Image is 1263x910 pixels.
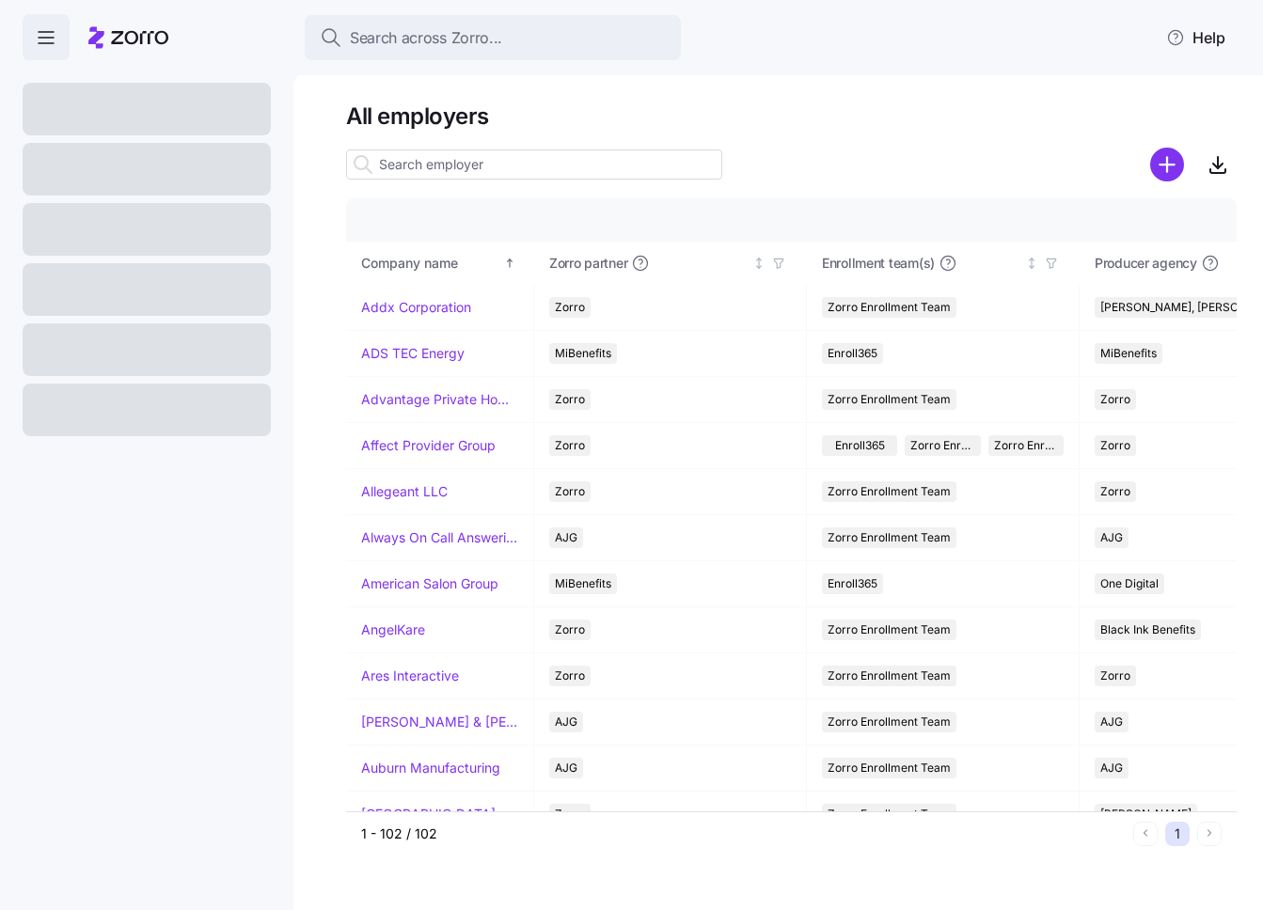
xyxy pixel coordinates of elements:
span: Zorro Enrollment Team [828,804,951,824]
div: 1 - 102 / 102 [361,824,1126,843]
svg: add icon [1150,148,1184,181]
span: Zorro [555,804,585,824]
input: Search employer [346,149,722,180]
div: Sorted ascending [503,257,516,270]
a: Affect Provider Group [361,436,496,455]
a: Allegeant LLC [361,482,448,501]
span: Zorro Enrollment Team [828,620,951,640]
span: AJG [555,758,577,778]
span: Zorro Enrollment Team [828,527,951,548]
a: Addx Corporation [361,298,471,317]
span: Zorro Enrollment Team [828,758,951,778]
span: Zorro Enrollment Team [828,389,951,410]
th: Enrollment team(s)Not sorted [807,242,1080,285]
span: AJG [1100,527,1123,548]
span: Zorro [555,481,585,502]
span: MiBenefits [555,343,611,364]
span: Enrollment team(s) [822,254,935,273]
span: Enroll365 [828,573,877,594]
span: AJG [1100,758,1123,778]
span: AJG [555,527,577,548]
th: Zorro partnerNot sorted [534,242,807,285]
a: Ares Interactive [361,667,459,685]
a: Auburn Manufacturing [361,759,500,777]
span: Zorro [1100,481,1130,502]
span: Search across Zorro... [350,26,502,50]
span: Zorro [1100,666,1130,686]
span: [PERSON_NAME] [1100,804,1192,824]
a: Always On Call Answering Service [361,528,518,547]
span: Zorro Enrollment Experts [994,435,1058,456]
span: Zorro Enrollment Team [828,666,951,686]
span: One Digital [1100,573,1159,594]
button: Help [1151,19,1240,56]
a: American Salon Group [361,574,498,593]
span: Zorro [1100,435,1130,456]
span: Zorro Enrollment Team [828,297,951,318]
h1: All employers [346,102,1237,131]
span: AJG [555,712,577,732]
span: Zorro Enrollment Team [828,712,951,732]
span: Enroll365 [835,435,885,456]
div: Not sorted [1025,257,1038,270]
button: Previous page [1133,822,1158,846]
span: Zorro [1100,389,1130,410]
button: 1 [1165,822,1190,846]
a: AngelKare [361,620,425,639]
span: Zorro [555,435,585,456]
span: Black Ink Benefits [1100,620,1195,640]
span: Help [1166,26,1225,49]
button: Search across Zorro... [305,15,681,60]
span: Zorro [555,297,585,318]
a: Advantage Private Home Care [361,390,518,409]
span: Zorro [555,620,585,640]
th: Company nameSorted ascending [346,242,534,285]
a: [PERSON_NAME] & [PERSON_NAME]'s [361,713,518,731]
span: Zorro [555,389,585,410]
span: MiBenefits [1100,343,1157,364]
span: Zorro partner [549,254,627,273]
div: Not sorted [752,257,766,270]
span: Producer agency [1095,254,1197,273]
span: Zorro Enrollment Team [828,481,951,502]
span: Zorro Enrollment Team [910,435,974,456]
span: MiBenefits [555,573,611,594]
a: ADS TEC Energy [361,344,465,363]
span: AJG [1100,712,1123,732]
span: Zorro [555,666,585,686]
button: Next page [1197,822,1222,846]
div: Company name [361,253,500,274]
span: Enroll365 [828,343,877,364]
a: [GEOGRAPHIC_DATA] [361,805,496,824]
